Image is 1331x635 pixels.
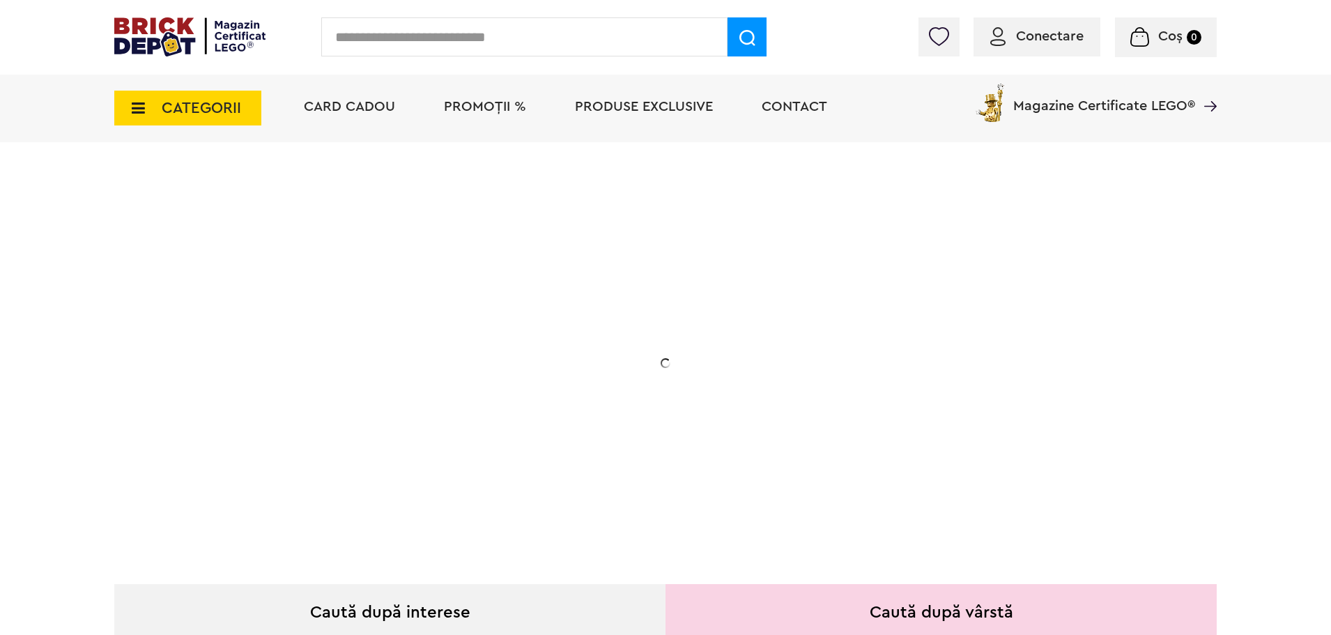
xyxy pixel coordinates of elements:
a: Card Cadou [304,100,395,114]
h2: La două seturi LEGO de adulți achiziționate din selecție! În perioada 12 - [DATE]! [213,345,492,404]
span: Conectare [1016,29,1084,43]
a: PROMOȚII % [444,100,526,114]
a: Contact [762,100,827,114]
span: Coș [1158,29,1183,43]
a: Magazine Certificate LEGO® [1195,81,1217,95]
a: Conectare [990,29,1084,43]
div: Explorează [213,435,492,452]
span: CATEGORII [162,100,241,116]
span: Magazine Certificate LEGO® [1013,81,1195,113]
h1: 20% Reducere! [213,281,492,331]
a: Produse exclusive [575,100,713,114]
small: 0 [1187,30,1201,45]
